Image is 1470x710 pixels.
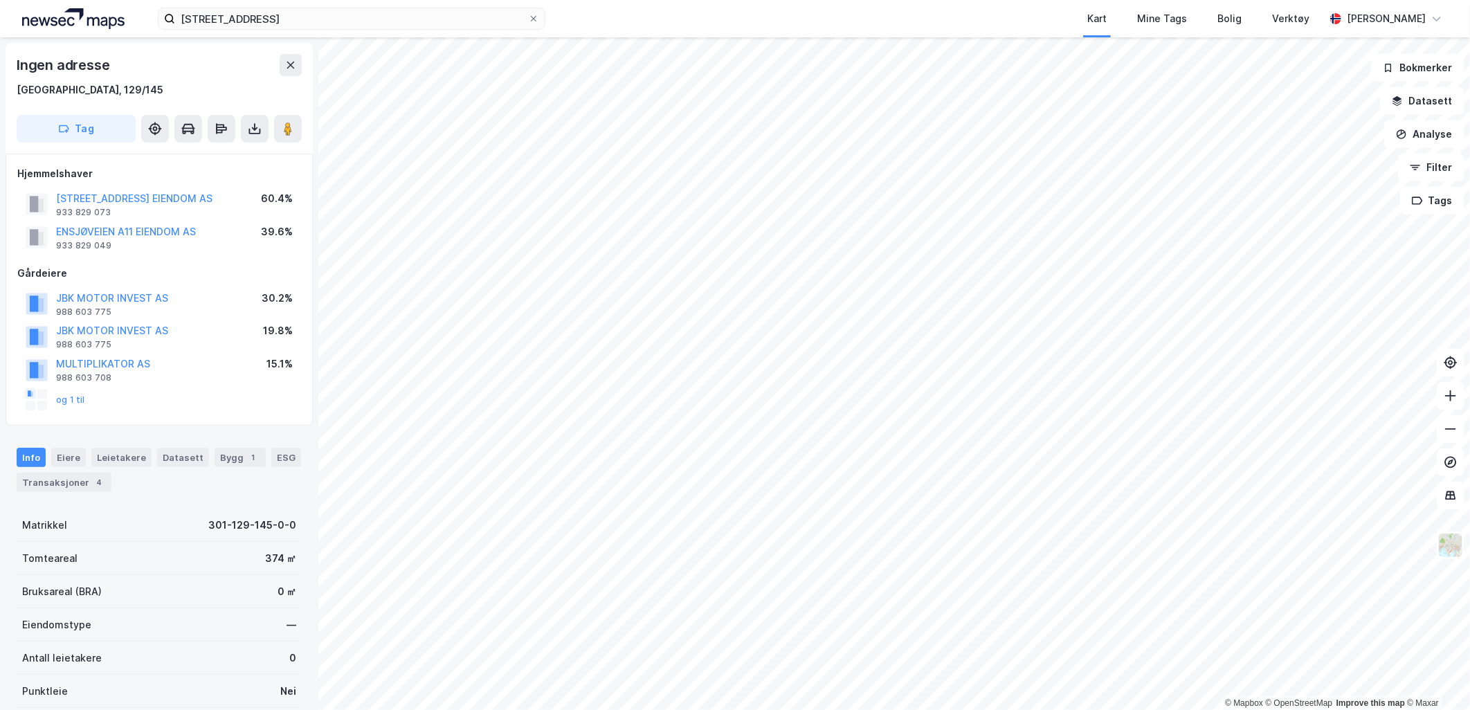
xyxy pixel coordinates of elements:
[1401,644,1470,710] iframe: Chat Widget
[157,448,209,467] div: Datasett
[22,617,91,633] div: Eiendomstype
[175,8,528,29] input: Søk på adresse, matrikkel, gårdeiere, leietakere eller personer
[246,450,260,464] div: 1
[17,115,136,143] button: Tag
[17,165,301,182] div: Hjemmelshaver
[17,265,301,282] div: Gårdeiere
[51,448,86,467] div: Eiere
[215,448,266,467] div: Bygg
[1336,698,1405,708] a: Improve this map
[1400,187,1464,215] button: Tags
[1371,54,1464,82] button: Bokmerker
[271,448,301,467] div: ESG
[1087,10,1107,27] div: Kart
[56,240,111,251] div: 933 829 049
[56,207,111,218] div: 933 829 073
[265,550,296,567] div: 374 ㎡
[22,583,102,600] div: Bruksareal (BRA)
[261,224,293,240] div: 39.6%
[1384,120,1464,148] button: Analyse
[1266,698,1333,708] a: OpenStreetMap
[17,448,46,467] div: Info
[56,339,111,350] div: 988 603 775
[1437,532,1464,558] img: Z
[22,517,67,534] div: Matrikkel
[91,448,152,467] div: Leietakere
[287,617,296,633] div: —
[261,190,293,207] div: 60.4%
[22,683,68,700] div: Punktleie
[1137,10,1187,27] div: Mine Tags
[263,322,293,339] div: 19.8%
[1380,87,1464,115] button: Datasett
[1217,10,1242,27] div: Bolig
[262,290,293,307] div: 30.2%
[266,356,293,372] div: 15.1%
[280,683,296,700] div: Nei
[56,372,111,383] div: 988 603 708
[208,517,296,534] div: 301-129-145-0-0
[278,583,296,600] div: 0 ㎡
[92,475,106,489] div: 4
[22,8,125,29] img: logo.a4113a55bc3d86da70a041830d287a7e.svg
[17,473,111,492] div: Transaksjoner
[1398,154,1464,181] button: Filter
[22,650,102,666] div: Antall leietakere
[17,54,112,76] div: Ingen adresse
[289,650,296,666] div: 0
[17,82,163,98] div: [GEOGRAPHIC_DATA], 129/145
[1347,10,1426,27] div: [PERSON_NAME]
[1272,10,1309,27] div: Verktøy
[56,307,111,318] div: 988 603 775
[1225,698,1263,708] a: Mapbox
[22,550,78,567] div: Tomteareal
